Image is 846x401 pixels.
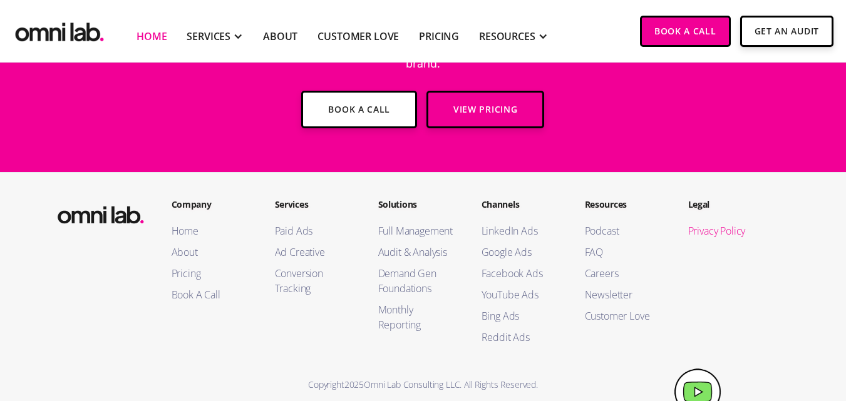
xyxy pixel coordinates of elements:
h2: Legal [688,198,766,211]
a: Customer Love [317,29,399,44]
a: Monthly Reporting [378,302,457,332]
a: Google Ads [482,245,560,260]
a: Book A Call [172,287,250,302]
a: Careers [585,266,663,281]
span: 2025 [344,378,364,390]
a: About [172,245,250,260]
a: home [13,14,106,44]
iframe: Chat Widget [621,256,846,401]
h2: Company [172,198,250,211]
a: Reddit Ads [482,330,560,345]
img: Omni Lab: B2B SaaS Demand Generation Agency [55,198,147,228]
a: Newsletter [585,287,663,302]
a: Get An Audit [740,16,833,47]
a: Customer Love [585,308,663,323]
a: Facebook Ads [482,266,560,281]
a: Audit & Analysis [378,245,457,260]
h2: Services [275,198,353,211]
a: Home [137,29,167,44]
div: RESOURCES [479,29,535,44]
a: Book a Call [301,91,417,128]
a: Privacy Policy [688,223,766,238]
a: View Pricing [426,91,544,128]
img: Omni Lab: B2B SaaS Demand Generation Agency [13,14,106,44]
a: About [263,29,297,44]
div: Copyright Omni Lab Consulting LLC. All Rights Reserved. [43,376,804,393]
a: Pricing [172,266,250,281]
a: Conversion Tracking [275,266,353,296]
h2: Channels [482,198,560,211]
h2: Resources [585,198,663,211]
a: Paid Ads [275,223,353,238]
a: Demand Gen Foundations [378,266,457,296]
a: Bing Ads [482,308,560,323]
a: Pricing [419,29,459,44]
a: Ad Creative [275,245,353,260]
div: SERVICES [187,29,230,44]
a: Book a Call [640,16,731,47]
a: FAQ [585,245,663,260]
a: YouTube Ads [482,287,560,302]
a: Home [172,223,250,238]
h2: Solutions [378,198,457,211]
a: Podcast [585,223,663,238]
a: LinkedIn Ads [482,223,560,238]
a: Full Management [378,223,457,238]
